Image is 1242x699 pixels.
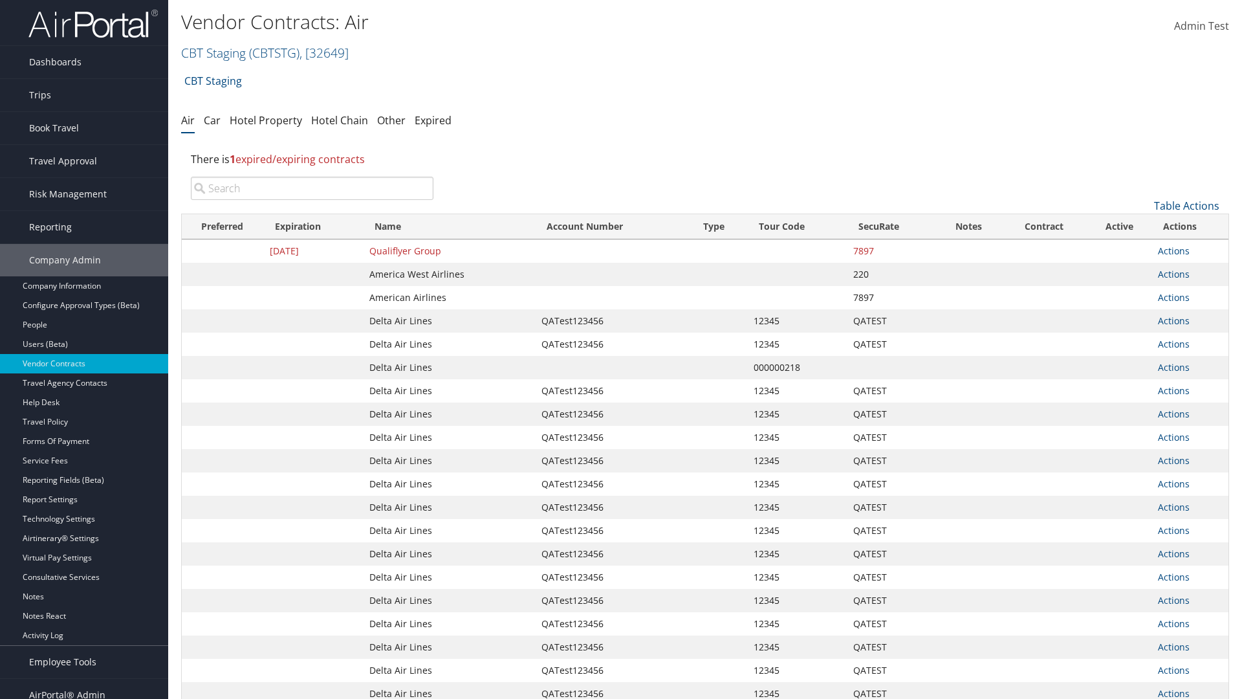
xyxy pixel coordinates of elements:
a: Actions [1158,268,1190,280]
td: Delta Air Lines [363,636,535,659]
td: QATEST [847,659,937,682]
td: QATest123456 [535,519,692,542]
a: Actions [1158,478,1190,490]
td: Delta Air Lines [363,379,535,403]
a: Actions [1158,315,1190,327]
a: Actions [1158,571,1190,583]
a: Actions [1158,548,1190,560]
td: QATEST [847,426,937,449]
div: There is [181,142,1229,177]
td: 12345 [747,309,847,333]
a: Expired [415,113,452,128]
a: Actions [1158,338,1190,350]
span: Trips [29,79,51,111]
td: 12345 [747,659,847,682]
td: American Airlines [363,286,535,309]
td: 12345 [747,566,847,589]
span: Travel Approval [29,145,97,177]
td: QATest123456 [535,309,692,333]
td: Delta Air Lines [363,659,535,682]
td: QATEST [847,496,937,519]
a: Actions [1158,524,1190,537]
td: QATest123456 [535,589,692,612]
td: QATest123456 [535,426,692,449]
span: Risk Management [29,178,107,210]
td: QATEST [847,472,937,496]
td: QATest123456 [535,496,692,519]
a: Actions [1158,245,1190,257]
td: America West Airlines [363,263,535,286]
a: Actions [1158,664,1190,676]
td: Delta Air Lines [363,472,535,496]
a: CBT Staging [181,44,349,61]
th: Preferred: activate to sort column ascending [182,214,263,239]
input: Search [191,177,433,200]
td: 12345 [747,426,847,449]
td: 12345 [747,449,847,472]
td: QATest123456 [535,612,692,636]
th: Tour Code: activate to sort column ascending [747,214,847,239]
td: 7897 [847,239,937,263]
a: Admin Test [1174,6,1229,47]
span: Reporting [29,211,72,243]
td: QATEST [847,379,937,403]
a: Hotel Chain [311,113,368,128]
a: Actions [1158,617,1190,630]
td: Delta Air Lines [363,403,535,426]
td: 12345 [747,403,847,426]
td: 12345 [747,612,847,636]
td: Delta Air Lines [363,496,535,519]
h1: Vendor Contracts: Air [181,8,880,36]
th: Account Number: activate to sort column ascending [535,214,692,239]
a: Table Actions [1154,199,1219,213]
td: Delta Air Lines [363,449,535,472]
a: Hotel Property [230,113,302,128]
span: Company Admin [29,244,101,276]
td: QATEST [847,566,937,589]
td: QATEST [847,519,937,542]
a: Actions [1158,594,1190,606]
th: Contract: activate to sort column ascending [1001,214,1087,239]
td: QATest123456 [535,472,692,496]
td: QATest123456 [535,542,692,566]
strong: 1 [230,152,235,166]
td: QATest123456 [535,449,692,472]
td: QATest123456 [535,379,692,403]
th: Type: activate to sort column ascending [692,214,747,239]
td: 12345 [747,542,847,566]
td: QATEST [847,636,937,659]
a: Actions [1158,361,1190,373]
td: Delta Air Lines [363,566,535,589]
td: QATEST [847,589,937,612]
img: airportal-logo.png [28,8,158,39]
td: QATEST [847,449,937,472]
td: Delta Air Lines [363,309,535,333]
a: CBT Staging [184,68,242,94]
th: Name: activate to sort column ascending [363,214,535,239]
td: 220 [847,263,937,286]
a: Other [377,113,406,128]
td: Delta Air Lines [363,612,535,636]
a: Actions [1158,408,1190,420]
a: Actions [1158,454,1190,467]
th: Actions [1151,214,1228,239]
a: Car [204,113,221,128]
a: Actions [1158,431,1190,443]
th: Active: activate to sort column ascending [1087,214,1151,239]
th: Expiration: activate to sort column descending [263,214,363,239]
span: Employee Tools [29,646,96,678]
td: Delta Air Lines [363,542,535,566]
td: Delta Air Lines [363,426,535,449]
td: [DATE] [263,239,363,263]
td: 000000218 [747,356,847,379]
span: , [ 32649 ] [300,44,349,61]
span: expired/expiring contracts [230,152,365,166]
td: 12345 [747,472,847,496]
span: Book Travel [29,112,79,144]
td: 12345 [747,589,847,612]
span: ( CBTSTG ) [249,44,300,61]
a: Actions [1158,641,1190,653]
td: QATest123456 [535,333,692,356]
a: Actions [1158,501,1190,513]
td: QATEST [847,403,937,426]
